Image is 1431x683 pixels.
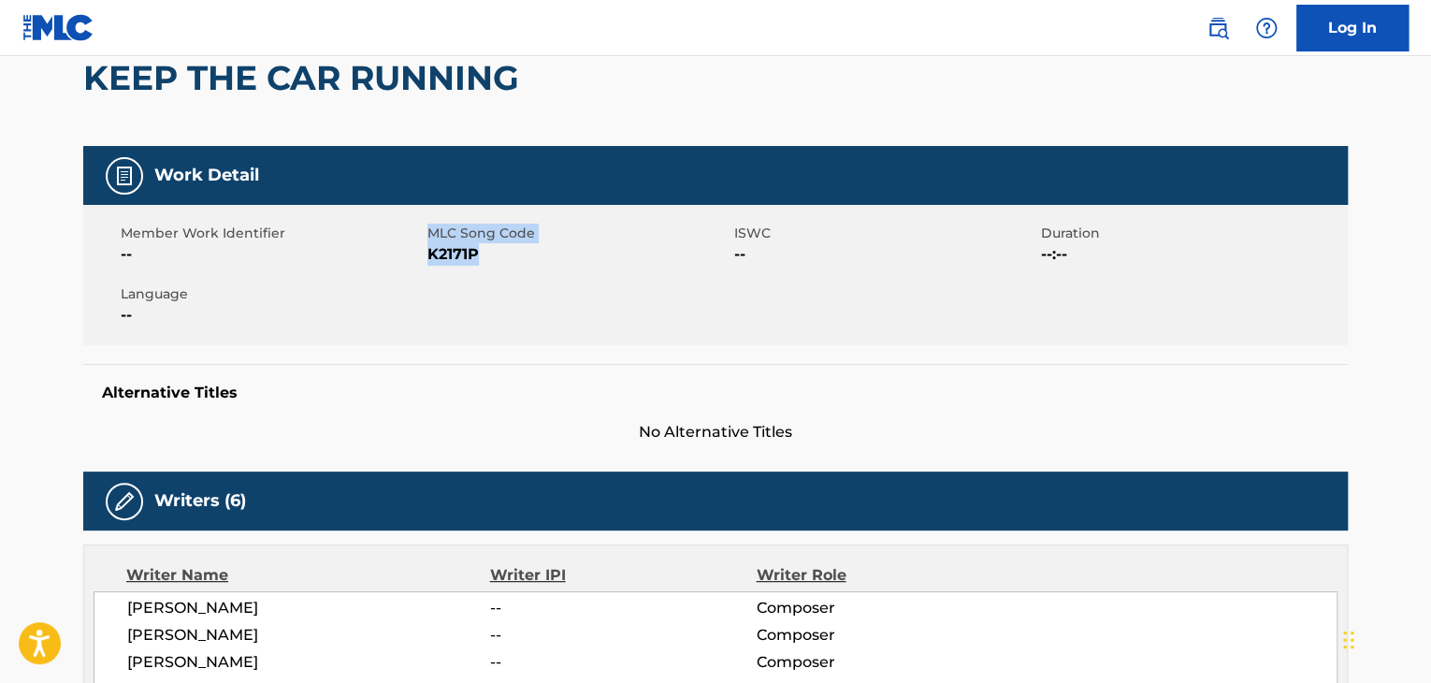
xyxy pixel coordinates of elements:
span: [PERSON_NAME] [127,651,490,674]
span: K2171P [427,243,730,266]
span: [PERSON_NAME] [127,597,490,619]
span: ISWC [734,224,1036,243]
span: --:-- [1041,243,1343,266]
h2: KEEP THE CAR RUNNING [83,57,528,99]
h5: Writers (6) [154,490,246,512]
iframe: Chat Widget [1337,593,1431,683]
div: Writer IPI [490,564,757,587]
span: -- [490,597,756,619]
span: Member Work Identifier [121,224,423,243]
span: Composer [756,597,998,619]
div: Writer Role [756,564,998,587]
span: Composer [756,651,998,674]
span: -- [490,651,756,674]
img: search [1207,17,1229,39]
span: -- [490,624,756,647]
div: Help [1248,9,1285,47]
img: help [1255,17,1278,39]
span: Composer [756,624,998,647]
span: Duration [1041,224,1343,243]
a: Public Search [1199,9,1236,47]
img: Work Detail [113,165,136,187]
img: MLC Logo [22,14,94,41]
h5: Alternative Titles [102,384,1329,402]
a: Log In [1296,5,1409,51]
span: Language [121,284,423,304]
span: MLC Song Code [427,224,730,243]
img: Writers [113,490,136,513]
span: [PERSON_NAME] [127,624,490,647]
div: Writer Name [126,564,490,587]
span: -- [121,304,423,327]
span: -- [121,243,423,266]
div: Drag [1343,612,1354,668]
span: -- [734,243,1036,266]
h5: Work Detail [154,165,259,186]
span: No Alternative Titles [83,421,1348,443]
